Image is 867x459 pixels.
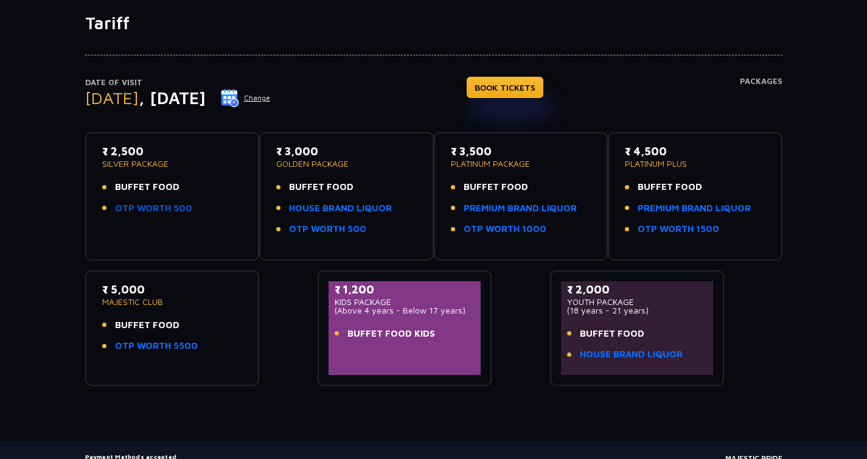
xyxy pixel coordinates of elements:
span: BUFFET FOOD [289,180,353,194]
p: YOUTH PACKAGE [567,298,708,306]
a: BOOK TICKETS [467,77,543,98]
a: OTP WORTH 500 [115,201,192,215]
a: OTP WORTH 500 [289,222,366,236]
button: Change [220,88,271,108]
p: (18 years - 21 years) [567,306,708,315]
a: OTP WORTH 1500 [638,222,719,236]
h1: Tariff [85,13,782,33]
span: BUFFET FOOD [115,180,179,194]
p: ₹ 3,500 [451,143,591,159]
p: GOLDEN PACKAGE [276,159,417,168]
p: (Above 4 years - Below 17 years) [335,306,475,315]
span: BUFFET FOOD [638,180,702,194]
p: ₹ 1,200 [335,281,475,298]
p: ₹ 2,500 [102,143,243,159]
p: SILVER PACKAGE [102,159,243,168]
p: ₹ 5,000 [102,281,243,298]
a: HOUSE BRAND LIQUOR [580,348,683,362]
a: OTP WORTH 5500 [115,339,198,353]
p: ₹ 2,000 [567,281,708,298]
a: PREMIUM BRAND LIQUOR [464,201,577,215]
p: PLATINUM PLUS [625,159,765,168]
span: , [DATE] [139,88,206,108]
p: ₹ 3,000 [276,143,417,159]
p: KIDS PACKAGE [335,298,475,306]
p: ₹ 4,500 [625,143,765,159]
a: OTP WORTH 1000 [464,222,546,236]
a: PREMIUM BRAND LIQUOR [638,201,751,215]
a: HOUSE BRAND LIQUOR [289,201,392,215]
p: PLATINUM PACKAGE [451,159,591,168]
span: BUFFET FOOD [464,180,528,194]
span: BUFFET FOOD [580,327,644,341]
span: [DATE] [85,88,139,108]
p: MAJESTIC CLUB [102,298,243,306]
p: Date of Visit [85,77,271,89]
span: BUFFET FOOD KIDS [347,327,435,341]
h4: Packages [740,77,782,121]
span: BUFFET FOOD [115,318,179,332]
